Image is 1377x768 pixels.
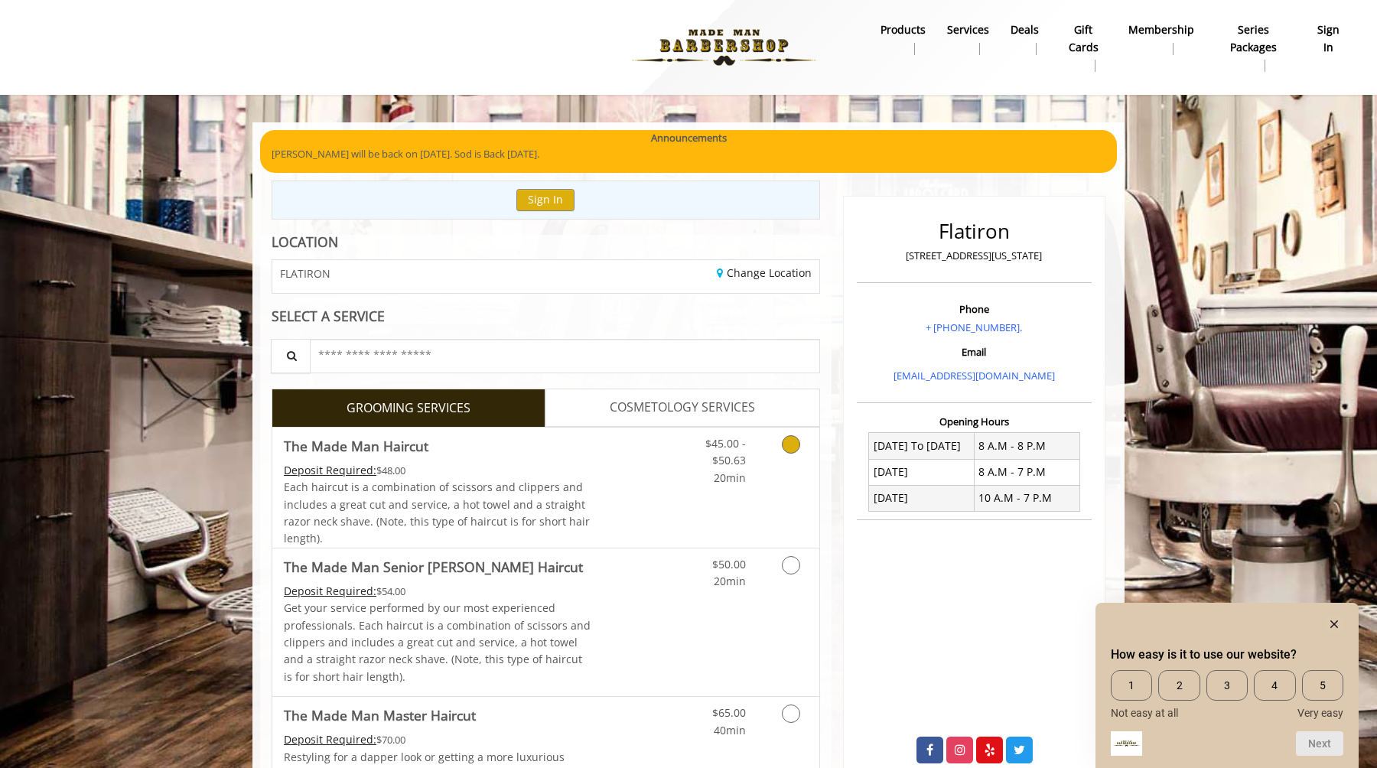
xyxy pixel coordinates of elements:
a: MembershipMembership [1118,19,1205,59]
span: This service needs some Advance to be paid before we block your appointment [284,584,376,598]
span: 40min [714,723,746,737]
b: gift cards [1060,21,1108,56]
h2: Flatiron [861,220,1088,242]
b: The Made Man Senior [PERSON_NAME] Haircut [284,556,583,578]
div: $70.00 [284,731,591,748]
span: 5 [1302,670,1343,701]
p: Get your service performed by our most experienced professionals. Each haircut is a combination o... [284,600,591,685]
b: LOCATION [272,233,338,251]
span: This service needs some Advance to be paid before we block your appointment [284,732,376,747]
span: This service needs some Advance to be paid before we block your appointment [284,463,376,477]
b: products [881,21,926,38]
span: Very easy [1297,707,1343,719]
button: Next question [1296,731,1343,756]
b: The Made Man Haircut [284,435,428,457]
h3: Email [861,347,1088,357]
span: COSMETOLOGY SERVICES [610,398,755,418]
b: The Made Man Master Haircut [284,705,476,726]
b: Announcements [651,130,727,146]
td: 8 A.M - 7 P.M [974,459,1079,485]
span: 4 [1254,670,1295,701]
td: 10 A.M - 7 P.M [974,485,1079,511]
span: GROOMING SERVICES [347,399,470,418]
b: Series packages [1216,21,1291,56]
span: 20min [714,470,746,485]
h2: How easy is it to use our website? Select an option from 1 to 5, with 1 being Not easy at all and... [1111,646,1343,664]
td: 8 A.M - 8 P.M [974,433,1079,459]
span: $65.00 [712,705,746,720]
span: 1 [1111,670,1152,701]
button: Sign In [516,189,575,211]
span: Not easy at all [1111,707,1178,719]
a: DealsDeals [1000,19,1050,59]
td: [DATE] To [DATE] [869,433,975,459]
div: How easy is it to use our website? Select an option from 1 to 5, with 1 being Not easy at all and... [1111,670,1343,719]
b: Services [947,21,989,38]
span: 3 [1206,670,1248,701]
a: + [PHONE_NUMBER]. [926,321,1022,334]
a: ServicesServices [936,19,1000,59]
span: 20min [714,574,746,588]
a: sign insign in [1302,19,1355,59]
h3: Opening Hours [857,416,1092,427]
a: Series packagesSeries packages [1205,19,1301,76]
b: sign in [1313,21,1344,56]
h3: Phone [861,304,1088,314]
div: SELECT A SERVICE [272,309,820,324]
span: Each haircut is a combination of scissors and clippers and includes a great cut and service, a ho... [284,480,590,545]
b: Membership [1128,21,1194,38]
button: Service Search [271,339,311,373]
span: FLATIRON [280,268,330,279]
img: Made Man Barbershop logo [619,5,829,89]
div: $54.00 [284,583,591,600]
p: [PERSON_NAME] will be back on [DATE]. Sod is Back [DATE]. [272,146,1105,162]
td: [DATE] [869,459,975,485]
a: Gift cardsgift cards [1050,19,1118,76]
a: Productsproducts [870,19,936,59]
a: [EMAIL_ADDRESS][DOMAIN_NAME] [894,369,1055,382]
a: Change Location [717,265,812,280]
p: [STREET_ADDRESS][US_STATE] [861,248,1088,264]
td: [DATE] [869,485,975,511]
span: $45.00 - $50.63 [705,436,746,467]
b: Deals [1011,21,1039,38]
span: 2 [1158,670,1200,701]
div: $48.00 [284,462,591,479]
span: $50.00 [712,557,746,571]
button: Hide survey [1325,615,1343,633]
div: How easy is it to use our website? Select an option from 1 to 5, with 1 being Not easy at all and... [1111,615,1343,756]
